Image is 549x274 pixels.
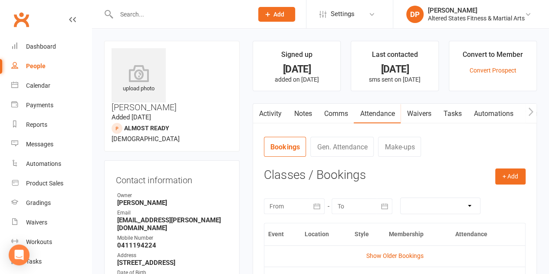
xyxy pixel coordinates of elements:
[117,234,228,242] div: Mobile Number
[117,241,228,249] strong: 0411194224
[26,238,52,245] div: Workouts
[11,232,92,252] a: Workouts
[112,113,151,121] time: Added [DATE]
[112,65,166,93] div: upload photo
[124,125,169,132] span: Almost Ready
[318,104,354,124] a: Comms
[258,7,295,22] button: Add
[401,104,437,124] a: Waivers
[264,137,306,157] a: Bookings
[359,65,431,74] div: [DATE]
[26,180,63,187] div: Product Sales
[117,251,228,260] div: Address
[372,49,418,65] div: Last contacted
[264,223,301,245] th: Event
[463,49,523,65] div: Convert to Member
[26,258,42,265] div: Tasks
[10,9,32,30] a: Clubworx
[428,7,525,14] div: [PERSON_NAME]
[26,141,53,148] div: Messages
[301,223,351,245] th: Location
[467,104,519,124] a: Automations
[310,137,374,157] a: Gen. Attendance
[11,174,92,193] a: Product Sales
[264,168,526,182] h3: Classes / Bookings
[273,11,284,18] span: Add
[26,219,47,226] div: Waivers
[437,104,467,124] a: Tasks
[359,76,431,83] p: sms sent on [DATE]
[117,209,228,217] div: Email
[26,82,50,89] div: Calendar
[366,252,424,259] a: Show Older Bookings
[11,213,92,232] a: Waivers
[11,115,92,135] a: Reports
[117,259,228,267] strong: [STREET_ADDRESS]
[385,223,451,245] th: Membership
[428,14,525,22] div: Altered States Fitness & Martial Arts
[26,199,51,206] div: Gradings
[11,37,92,56] a: Dashboard
[26,121,47,128] div: Reports
[26,43,56,50] div: Dashboard
[495,168,526,184] button: + Add
[406,6,424,23] div: DP
[26,160,61,167] div: Automations
[11,252,92,271] a: Tasks
[117,191,228,200] div: Owner
[112,135,180,143] span: [DEMOGRAPHIC_DATA]
[331,4,355,24] span: Settings
[117,216,228,232] strong: [EMAIL_ADDRESS][PERSON_NAME][DOMAIN_NAME]
[11,135,92,154] a: Messages
[117,199,228,207] strong: [PERSON_NAME]
[11,193,92,213] a: Gradings
[114,8,247,20] input: Search...
[351,223,385,245] th: Style
[11,76,92,96] a: Calendar
[354,104,401,124] a: Attendance
[26,63,46,69] div: People
[253,104,288,124] a: Activity
[470,67,516,74] a: Convert Prospect
[11,96,92,115] a: Payments
[116,172,228,185] h3: Contact information
[261,76,332,83] p: added on [DATE]
[26,102,53,109] div: Payments
[288,104,318,124] a: Notes
[11,154,92,174] a: Automations
[281,49,312,65] div: Signed up
[261,65,332,74] div: [DATE]
[378,137,421,157] a: Make-ups
[451,223,513,245] th: Attendance
[9,244,30,265] div: Open Intercom Messenger
[11,56,92,76] a: People
[112,48,232,112] h3: [PERSON_NAME]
